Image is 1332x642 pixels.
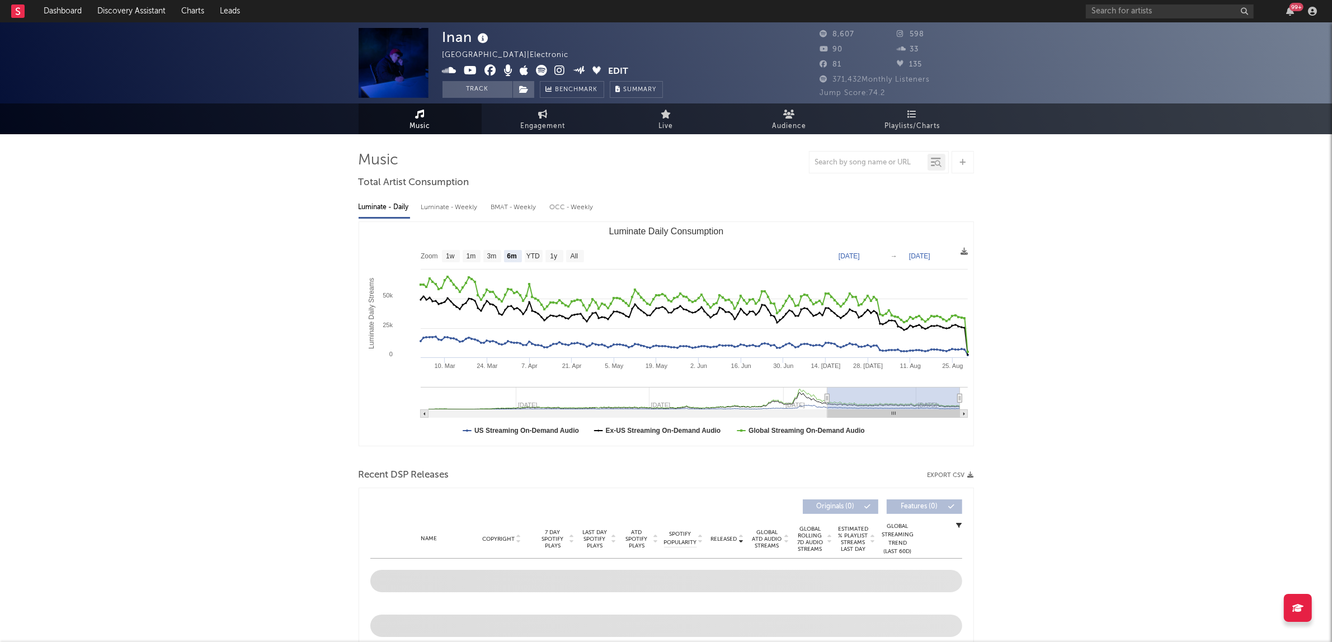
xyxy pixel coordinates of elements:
text: 24. Mar [477,362,498,369]
text: Ex-US Streaming On-Demand Audio [605,427,721,435]
div: Luminate - Weekly [421,198,480,217]
div: Name [393,535,466,543]
div: BMAT - Weekly [491,198,539,217]
span: Recent DSP Releases [359,469,449,482]
text: All [570,253,577,261]
button: Export CSV [928,472,974,479]
span: Global ATD Audio Streams [752,529,783,549]
div: Inan [443,28,492,46]
a: Music [359,103,482,134]
text: 0 [389,351,392,357]
a: Live [605,103,728,134]
span: Engagement [521,120,566,133]
text: 19. May [645,362,667,369]
span: Last Day Spotify Plays [580,529,610,549]
a: Playlists/Charts [851,103,974,134]
span: 7 Day Spotify Plays [538,529,568,549]
span: Playlists/Charts [884,120,940,133]
div: 99 + [1289,3,1303,11]
span: Originals ( 0 ) [810,503,862,510]
span: 90 [820,46,843,53]
a: Benchmark [540,81,604,98]
span: 33 [897,46,919,53]
span: Music [410,120,430,133]
text: Global Streaming On-Demand Audio [749,427,865,435]
text: [DATE] [839,252,860,260]
span: Spotify Popularity [663,530,696,547]
text: 28. [DATE] [853,362,883,369]
button: 99+ [1286,7,1294,16]
text: 25k [383,322,393,328]
span: 135 [897,61,922,68]
text: 21. Apr [562,362,581,369]
span: ATD Spotify Plays [622,529,652,549]
text: Zoom [421,253,438,261]
span: Estimated % Playlist Streams Last Day [838,526,869,553]
text: 1y [550,253,557,261]
span: Released [711,536,737,542]
text: 16. Jun [731,362,751,369]
text: Luminate Daily Consumption [609,226,723,236]
div: [GEOGRAPHIC_DATA] | Electronic [443,49,582,62]
a: Engagement [482,103,605,134]
text: 5. May [605,362,624,369]
button: Originals(0) [803,499,878,514]
text: 10. Mar [434,362,455,369]
text: 30. Jun [773,362,793,369]
span: Global Rolling 7D Audio Streams [795,526,826,553]
div: OCC - Weekly [550,198,595,217]
button: Edit [608,65,628,79]
text: 14. [DATE] [811,362,840,369]
text: 1m [466,253,476,261]
text: 50k [383,292,393,299]
div: Global Streaming Trend (Last 60D) [881,522,915,556]
div: Luminate - Daily [359,198,410,217]
button: Summary [610,81,663,98]
a: Audience [728,103,851,134]
text: → [891,252,897,260]
span: Audience [772,120,806,133]
text: 1w [446,253,455,261]
input: Search by song name or URL [809,158,928,167]
span: Copyright [482,536,515,542]
text: YTD [526,253,539,261]
button: Track [443,81,512,98]
text: 7. Apr [521,362,538,369]
text: 3m [487,253,496,261]
span: Features ( 0 ) [894,503,945,510]
span: 371,432 Monthly Listeners [820,76,930,83]
span: 81 [820,61,842,68]
span: 8,607 [820,31,855,38]
text: [DATE] [909,252,930,260]
text: 6m [507,253,516,261]
span: 598 [897,31,924,38]
span: Jump Score: 74.2 [820,89,886,97]
button: Features(0) [887,499,962,514]
text: 2. Jun [690,362,707,369]
span: Summary [624,87,657,93]
input: Search for artists [1086,4,1254,18]
svg: Luminate Daily Consumption [359,222,973,446]
text: US Streaming On-Demand Audio [474,427,579,435]
text: 11. Aug [900,362,920,369]
span: Total Artist Consumption [359,176,469,190]
span: Benchmark [556,83,598,97]
text: Luminate Daily Streams [367,278,375,349]
span: Live [659,120,674,133]
text: 25. Aug [942,362,963,369]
